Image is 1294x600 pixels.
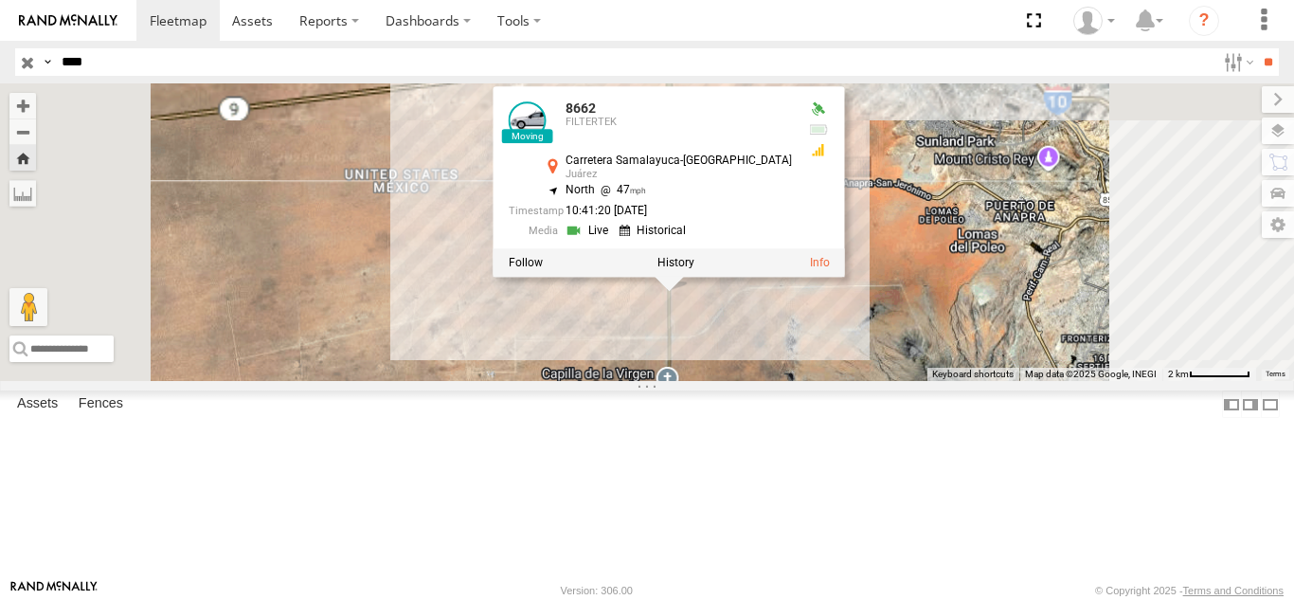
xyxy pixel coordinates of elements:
[1261,391,1280,418] label: Hide Summary Table
[566,155,792,168] div: Carretera Samalayuca-[GEOGRAPHIC_DATA]
[1222,391,1241,418] label: Dock Summary Table to the Left
[1216,48,1257,76] label: Search Filter Options
[1241,391,1260,418] label: Dock Summary Table to the Right
[1168,369,1189,379] span: 2 km
[595,184,647,197] span: 47
[19,14,117,27] img: rand-logo.svg
[9,180,36,207] label: Measure
[561,585,633,596] div: Version: 306.00
[10,581,98,600] a: Visit our Website
[620,222,692,240] a: View Historical Media Streams
[509,205,792,217] div: Date/time of location update
[69,391,133,418] label: Fences
[807,102,830,118] div: Valid GPS Fix
[566,184,595,197] span: North
[1262,211,1294,238] label: Map Settings
[509,256,543,269] label: Realtime tracking of Asset
[9,288,47,326] button: Drag Pegman onto the map to open Street View
[40,48,55,76] label: Search Query
[807,143,830,158] div: GSM Signal = 3
[1095,585,1284,596] div: © Copyright 2025 -
[1025,369,1157,379] span: Map data ©2025 Google, INEGI
[509,102,547,140] a: View Asset Details
[657,256,694,269] label: View Asset History
[807,122,830,137] div: No voltage information received from this device.
[9,93,36,118] button: Zoom in
[566,101,596,117] a: 8662
[810,256,830,269] a: View Asset Details
[1189,6,1219,36] i: ?
[8,391,67,418] label: Assets
[9,145,36,171] button: Zoom Home
[1067,7,1122,35] div: Daniel Lupio
[1266,370,1285,377] a: Terms (opens in new tab)
[9,118,36,145] button: Zoom out
[1183,585,1284,596] a: Terms and Conditions
[566,222,614,240] a: View Live Media Streams
[932,368,1014,381] button: Keyboard shortcuts
[1162,368,1256,381] button: Map Scale: 2 km per 61 pixels
[566,117,792,128] div: FILTERTEK
[566,170,792,181] div: Juárez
